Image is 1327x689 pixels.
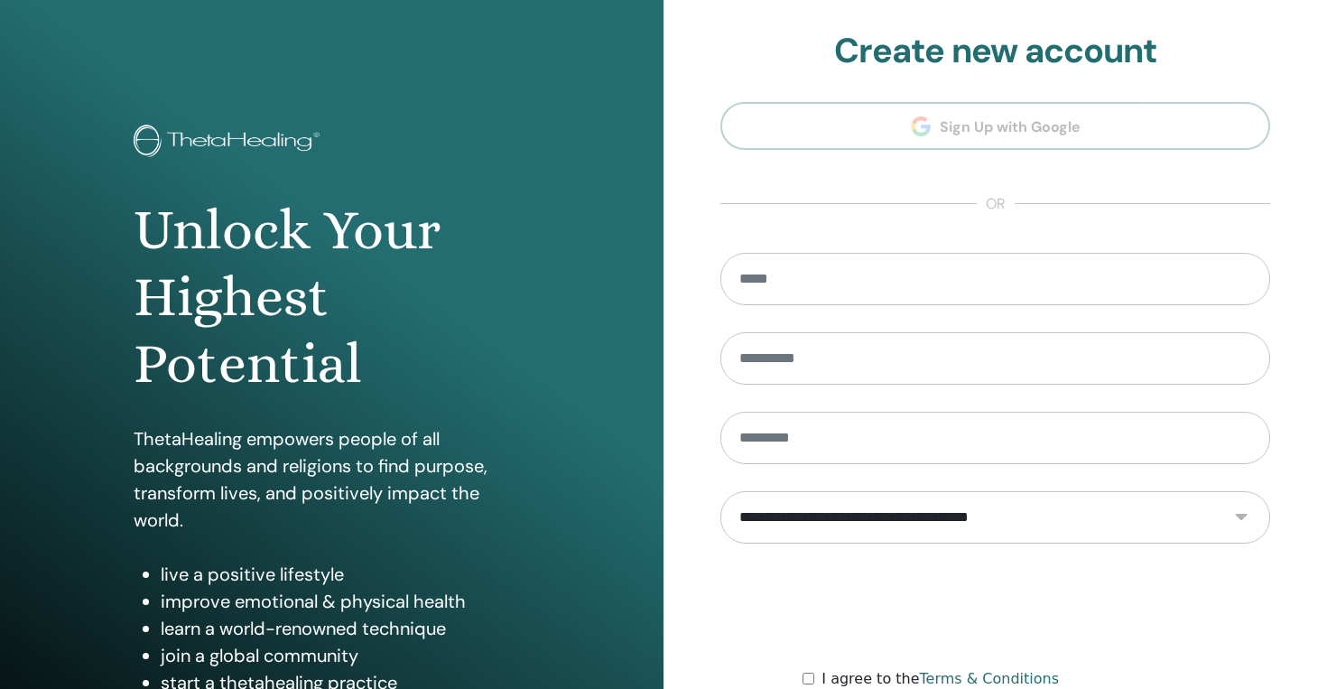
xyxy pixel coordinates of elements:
li: live a positive lifestyle [161,561,531,588]
p: ThetaHealing empowers people of all backgrounds and religions to find purpose, transform lives, a... [134,425,531,534]
a: Terms & Conditions [920,670,1059,687]
li: join a global community [161,642,531,669]
li: improve emotional & physical health [161,588,531,615]
iframe: reCAPTCHA [858,571,1133,641]
span: or [977,193,1015,215]
li: learn a world-renowned technique [161,615,531,642]
h1: Unlock Your Highest Potential [134,197,531,398]
h2: Create new account [720,31,1270,72]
